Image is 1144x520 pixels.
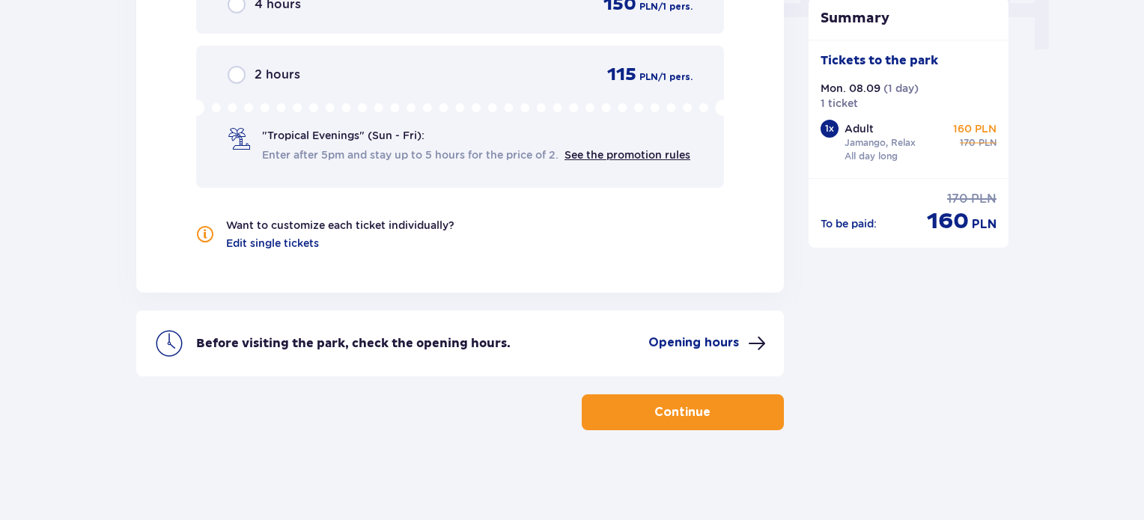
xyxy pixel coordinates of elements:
[845,150,898,162] font: All day long
[639,73,658,82] font: PLN
[888,82,914,94] font: 1 day
[648,337,739,349] font: Opening hours
[825,123,829,134] font: 1
[927,207,969,235] font: 160
[883,82,888,94] font: (
[845,123,874,135] font: Adult
[607,64,636,86] font: 115
[953,123,997,135] font: 160 PLN
[821,10,889,27] font: Summary
[821,53,938,68] font: Tickets to the park
[972,218,997,230] font: PLN
[971,192,997,206] font: PLN
[639,2,658,11] font: PLN
[829,123,834,134] font: x
[255,67,300,82] font: 2 hours
[226,236,319,251] a: Edit single tickets
[658,2,663,11] font: /
[226,237,319,249] font: Edit single tickets
[960,137,976,148] font: 170
[658,73,663,82] font: /
[663,2,693,11] font: 1 pers.
[262,129,425,141] font: "Tropical Evenings" (Sun - Fri):
[821,97,858,109] font: 1 ticket
[654,406,711,418] font: Continue
[821,82,880,94] font: Mon. 08.09
[196,336,511,351] font: Before visiting the park, check the opening hours.
[648,334,766,352] button: Opening hours
[582,394,784,430] button: Continue
[663,73,693,82] font: 1 pers.
[154,328,184,358] img: clock icon
[226,219,454,231] font: Want to customize each ticket individually?
[947,192,968,206] font: 170
[979,137,997,148] font: PLN
[845,137,916,148] font: Jamango, Relax
[565,149,690,161] a: See the promotion rules
[262,149,559,161] font: Enter after 5pm and stay up to 5 hours for the price of 2.
[821,218,874,230] font: To be paid
[874,218,877,230] font: :
[914,82,919,94] font: )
